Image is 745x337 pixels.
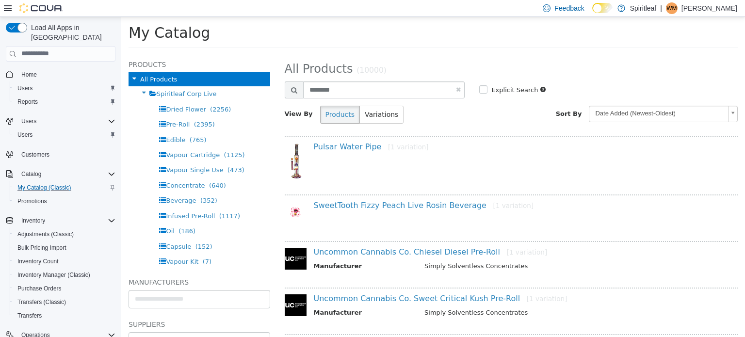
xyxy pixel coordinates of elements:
span: Customers [21,151,49,159]
img: Cova [19,3,63,13]
span: (640) [88,165,105,172]
button: Bulk Pricing Import [10,241,119,255]
span: Load All Apps in [GEOGRAPHIC_DATA] [27,23,115,42]
a: My Catalog (Classic) [14,182,75,193]
span: Date Added (Newest-Oldest) [468,89,603,104]
span: My Catalog (Classic) [17,184,71,192]
span: Catalog [17,168,115,180]
span: Adjustments (Classic) [14,228,115,240]
a: Pulsar Water Pipe[1 variation] [193,125,308,134]
span: Users [17,84,32,92]
span: (186) [57,210,74,218]
button: Purchase Orders [10,282,119,295]
small: [1 variation] [267,126,308,134]
button: Home [2,67,119,81]
span: All Products [19,59,56,66]
span: Catalog [21,170,41,178]
span: (7) [81,241,90,248]
input: Dark Mode [592,3,613,13]
span: Users [14,129,115,141]
a: Adjustments (Classic) [14,228,78,240]
button: Inventory Manager (Classic) [10,268,119,282]
h5: Products [7,42,149,53]
a: Inventory Count [14,256,63,267]
button: Variations [238,89,282,107]
a: Customers [17,149,53,160]
button: My Catalog (Classic) [10,181,119,194]
span: Inventory [21,217,45,225]
span: Users [14,82,115,94]
span: Bulk Pricing Import [17,244,66,252]
button: Users [10,81,119,95]
span: View By [163,93,192,100]
small: [1 variation] [372,185,412,193]
span: Dried Flower [45,89,84,96]
span: Transfers [17,312,42,320]
button: Reports [10,95,119,109]
button: Adjustments (Classic) [10,227,119,241]
button: Users [2,114,119,128]
span: WM [666,2,677,14]
button: Transfers [10,309,119,322]
img: 150 [163,184,185,206]
span: Inventory Manager (Classic) [17,271,90,279]
span: Transfers [14,310,115,321]
span: Adjustments (Classic) [17,230,74,238]
a: Users [14,129,36,141]
small: [1 variation] [386,231,426,239]
span: (473) [106,149,123,157]
a: Inventory Manager (Classic) [14,269,94,281]
span: Dark Mode [592,13,593,14]
button: Products [199,89,239,107]
button: Promotions [10,194,119,208]
a: Date Added (Newest-Oldest) [468,89,616,105]
span: Home [17,68,115,80]
td: Simply Solventless Concentrates [296,244,607,257]
a: Uncommon Cannabis Co. Chiesel Diesel Pre-Roll[1 variation] [193,230,426,240]
span: Spiritleaf Corp Live [35,73,96,80]
button: Catalog [2,167,119,181]
a: Transfers [14,310,46,321]
img: 150 [163,231,185,253]
span: Inventory Count [14,256,115,267]
span: My Catalog [7,7,89,24]
span: Pre-Roll [45,104,68,111]
small: (10000) [235,49,265,58]
span: My Catalog (Classic) [14,182,115,193]
a: Users [14,82,36,94]
span: Oil [45,210,53,218]
span: (152) [74,226,91,233]
span: Users [17,131,32,139]
span: Purchase Orders [14,283,115,294]
button: Inventory [17,215,49,226]
span: Reports [14,96,115,108]
span: (2395) [73,104,94,111]
a: Promotions [14,195,51,207]
span: Purchase Orders [17,285,62,292]
button: Inventory [2,214,119,227]
span: Reports [17,98,38,106]
a: Uncommon Cannabis Co. Sweet Critical Kush Pre-Roll[1 variation] [193,277,446,286]
span: Customers [17,148,115,160]
button: Catalog [17,168,45,180]
td: Simply Solventless Concentrates [296,291,607,303]
span: Inventory [17,215,115,226]
a: Reports [14,96,42,108]
span: Feedback [554,3,584,13]
span: Beverage [45,180,75,187]
button: Inventory Count [10,255,119,268]
span: Users [21,117,36,125]
span: (1125) [102,134,123,142]
p: Spiritleaf [630,2,656,14]
span: Vapour Single Use [45,149,102,157]
span: Inventory Manager (Classic) [14,269,115,281]
button: Users [17,115,40,127]
span: (1117) [98,195,119,203]
button: Transfers (Classic) [10,295,119,309]
button: Customers [2,147,119,161]
button: Users [10,128,119,142]
span: Bulk Pricing Import [14,242,115,254]
span: Inventory Count [17,257,59,265]
label: Explicit Search [368,68,417,78]
small: [1 variation] [405,278,446,286]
